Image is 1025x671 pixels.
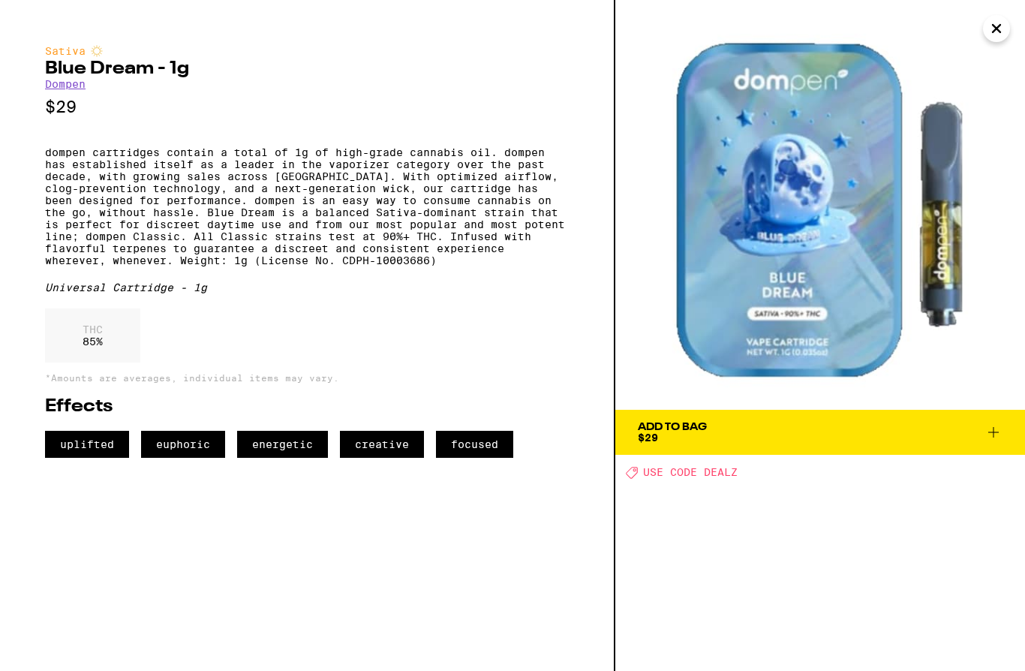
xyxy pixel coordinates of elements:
button: Add To Bag$29 [615,410,1025,455]
span: energetic [237,431,328,458]
span: uplifted [45,431,129,458]
p: $29 [45,98,569,116]
span: focused [436,431,513,458]
span: USE CODE DEALZ [643,467,738,479]
h2: Blue Dream - 1g [45,60,569,78]
div: Universal Cartridge - 1g [45,281,569,293]
p: *Amounts are averages, individual items may vary. [45,373,569,383]
span: $29 [638,432,658,444]
h2: Effects [45,398,569,416]
a: Dompen [45,78,86,90]
p: dompen cartridges contain a total of 1g of high-grade cannabis oil. dompen has established itself... [45,146,569,266]
img: sativaColor.svg [91,45,103,57]
span: euphoric [141,431,225,458]
button: Close [983,15,1010,42]
div: Sativa [45,45,569,57]
div: Add To Bag [638,422,707,432]
span: creative [340,431,424,458]
p: THC [83,323,103,335]
div: 85 % [45,308,140,363]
